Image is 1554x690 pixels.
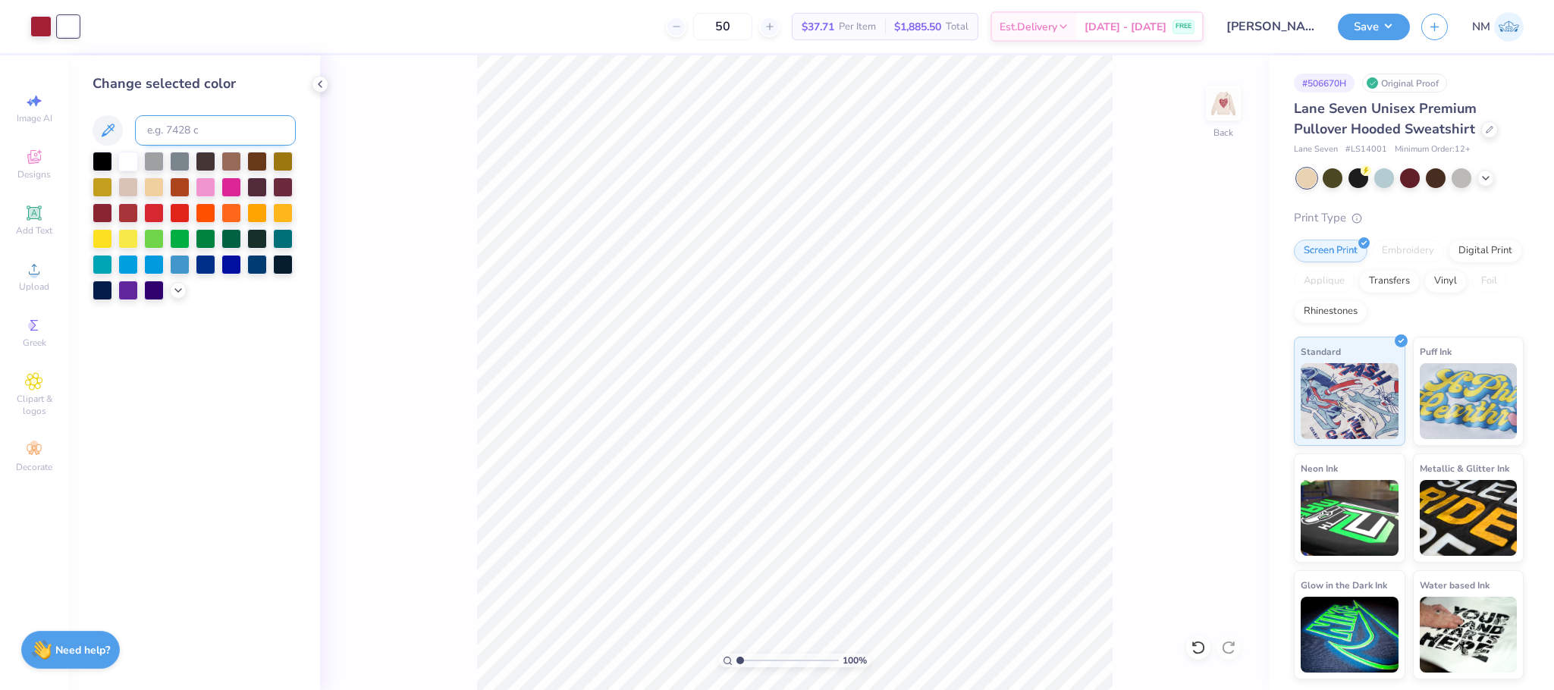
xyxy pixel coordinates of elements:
span: Lane Seven Unisex Premium Pullover Hooded Sweatshirt [1294,99,1477,138]
div: Vinyl [1424,270,1467,293]
span: Designs [17,168,51,180]
div: Back [1213,126,1233,140]
strong: Need help? [55,643,110,657]
span: Per Item [839,19,876,35]
div: Original Proof [1362,74,1447,93]
span: FREE [1176,21,1191,32]
span: Decorate [16,461,52,473]
div: Digital Print [1449,240,1522,262]
span: Minimum Order: 12 + [1395,143,1471,156]
span: 100 % [843,654,867,667]
img: Back [1208,88,1238,118]
span: # LS14001 [1345,143,1387,156]
img: Puff Ink [1420,363,1518,439]
a: NM [1472,12,1524,42]
span: Metallic & Glitter Ink [1420,460,1509,476]
input: e.g. 7428 c [135,115,296,146]
span: $37.71 [802,19,834,35]
input: Untitled Design [1215,11,1326,42]
div: Foil [1471,270,1507,293]
img: Naina Mehta [1494,12,1524,42]
span: [DATE] - [DATE] [1085,19,1166,35]
span: Greek [23,337,46,349]
span: Clipart & logos [8,393,61,417]
div: Rhinestones [1294,300,1367,323]
img: Water based Ink [1420,597,1518,673]
img: Glow in the Dark Ink [1301,597,1399,673]
input: – – [693,13,752,40]
span: Standard [1301,343,1341,359]
div: # 506670H [1294,74,1355,93]
img: Standard [1301,363,1399,439]
span: Image AI [17,112,52,124]
span: Upload [19,281,49,293]
div: Applique [1294,270,1355,293]
span: Est. Delivery [1000,19,1057,35]
span: $1,885.50 [894,19,941,35]
div: Change selected color [93,74,296,94]
span: NM [1472,18,1490,36]
img: Metallic & Glitter Ink [1420,480,1518,556]
button: Save [1338,14,1410,40]
span: Neon Ink [1301,460,1338,476]
span: Water based Ink [1420,577,1490,593]
span: Puff Ink [1420,343,1452,359]
div: Embroidery [1372,240,1444,262]
div: Print Type [1294,209,1524,227]
span: Lane Seven [1294,143,1338,156]
div: Transfers [1359,270,1420,293]
span: Glow in the Dark Ink [1301,577,1387,593]
img: Neon Ink [1301,480,1399,556]
span: Add Text [16,224,52,237]
div: Screen Print [1294,240,1367,262]
span: Total [946,19,969,35]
